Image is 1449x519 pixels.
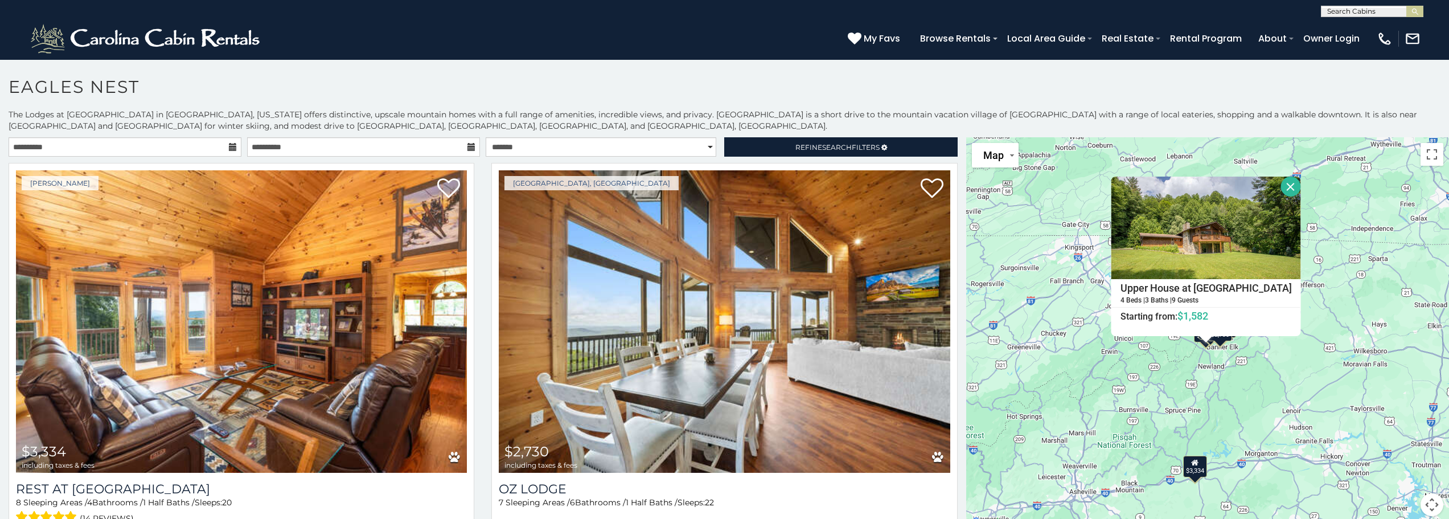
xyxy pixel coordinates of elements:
[1421,143,1443,166] button: Toggle fullscreen view
[1280,177,1300,197] button: Close
[1298,28,1365,48] a: Owner Login
[570,497,575,508] span: 6
[499,170,950,473] a: Oz Lodge $2,730 including taxes & fees
[1111,280,1300,297] h4: Upper House at [GEOGRAPHIC_DATA]
[1111,310,1300,321] h6: Starting from:
[1253,28,1292,48] a: About
[1405,31,1421,47] img: mail-regular-white.png
[1177,309,1208,321] span: $1,582
[16,481,467,497] h3: Rest at Mountain Crest
[1208,320,1232,341] div: $2,730
[22,176,98,190] a: [PERSON_NAME]
[626,497,678,508] span: 1 Half Baths /
[724,137,957,157] a: RefineSearchFilters
[1164,28,1247,48] a: Rental Program
[504,176,679,190] a: [GEOGRAPHIC_DATA], [GEOGRAPHIC_DATA]
[1096,28,1159,48] a: Real Estate
[921,177,943,201] a: Add to favorites
[16,170,467,473] a: Rest at Mountain Crest $3,334 including taxes & fees
[16,170,467,473] img: Rest at Mountain Crest
[16,481,467,497] a: Rest at [GEOGRAPHIC_DATA]
[1377,31,1393,47] img: phone-regular-white.png
[87,497,92,508] span: 4
[1111,279,1300,322] a: Upper House at [GEOGRAPHIC_DATA] 4 Beds | 3 Baths | 9 Guests Starting from:$1,582
[504,443,549,460] span: $2,730
[1171,296,1198,304] h5: 9 Guests
[1421,493,1443,516] button: Map camera controls
[437,177,460,201] a: Add to favorites
[864,31,900,46] span: My Favs
[1120,296,1144,304] h5: 4 Beds |
[22,443,66,460] span: $3,334
[222,497,232,508] span: 20
[499,170,950,473] img: Oz Lodge
[972,143,1019,167] button: Change map style
[983,149,1004,161] span: Map
[705,497,714,508] span: 22
[504,461,577,469] span: including taxes & fees
[22,461,95,469] span: including taxes & fees
[914,28,996,48] a: Browse Rentals
[16,497,21,508] span: 8
[822,143,852,152] span: Search
[499,497,503,508] span: 7
[1183,455,1207,477] div: $3,334
[795,143,880,152] span: Refine Filters
[499,481,950,497] a: Oz Lodge
[143,497,195,508] span: 1 Half Baths /
[848,31,903,46] a: My Favs
[28,22,265,56] img: White-1-2.png
[1111,177,1300,279] img: Upper House at Tiffanys Estate
[1001,28,1091,48] a: Local Area Guide
[1144,296,1171,304] h5: 3 Baths |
